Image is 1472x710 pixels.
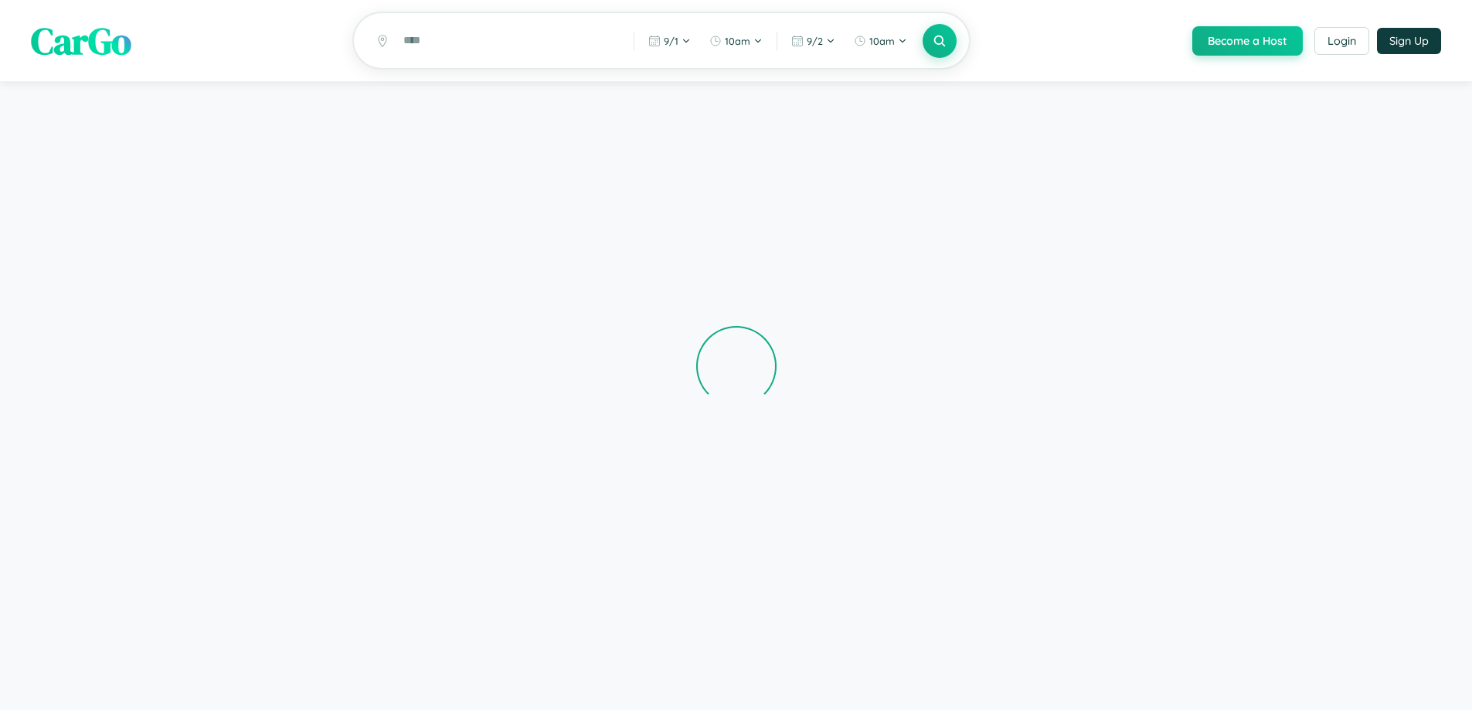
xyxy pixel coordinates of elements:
[1377,28,1441,54] button: Sign Up
[725,35,750,47] span: 10am
[869,35,895,47] span: 10am
[641,29,699,53] button: 9/1
[702,29,770,53] button: 10am
[846,29,915,53] button: 10am
[664,35,678,47] span: 9 / 1
[31,15,131,66] span: CarGo
[1192,26,1303,56] button: Become a Host
[784,29,843,53] button: 9/2
[1314,27,1369,55] button: Login
[807,35,823,47] span: 9 / 2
